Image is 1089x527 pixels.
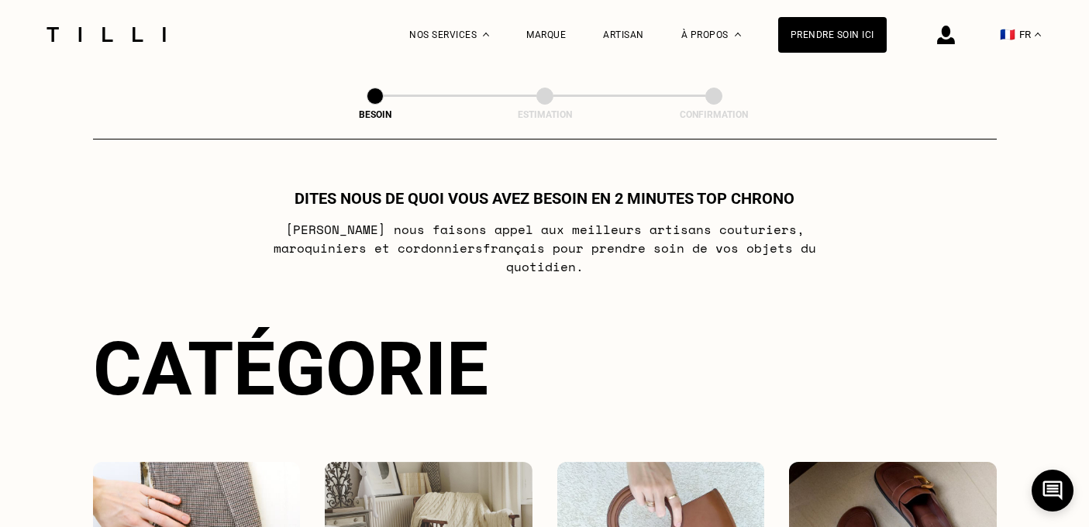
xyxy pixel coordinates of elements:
img: menu déroulant [1035,33,1041,36]
a: Prendre soin ici [778,17,887,53]
a: Artisan [603,29,644,40]
div: Catégorie [93,325,997,412]
div: Confirmation [636,109,791,120]
div: Estimation [467,109,622,120]
span: 🇫🇷 [1000,27,1015,42]
img: Logo du service de couturière Tilli [41,27,171,42]
img: Menu déroulant [483,33,489,36]
img: icône connexion [937,26,955,44]
div: Besoin [298,109,453,120]
p: [PERSON_NAME] nous faisons appel aux meilleurs artisans couturiers , maroquiniers et cordonniers ... [237,220,852,276]
a: Marque [526,29,566,40]
img: Menu déroulant à propos [735,33,741,36]
h1: Dites nous de quoi vous avez besoin en 2 minutes top chrono [295,189,794,208]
